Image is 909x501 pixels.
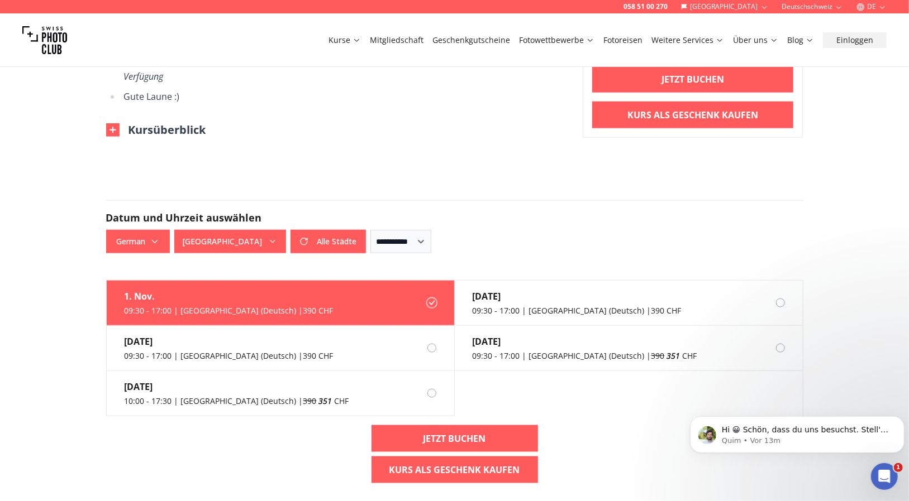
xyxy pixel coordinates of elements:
div: 09:30 - 17:00 | [GEOGRAPHIC_DATA] (Deutsch) | CHF [473,350,697,362]
button: Blog [783,32,818,48]
span: 1 [894,463,903,472]
h2: Datum und Uhrzeit auswählen [106,210,803,225]
a: Fotoreisen [603,35,643,46]
div: [DATE] [125,380,349,393]
a: Kurs als Geschenk kaufen [372,456,538,483]
b: Jetzt buchen [423,432,486,445]
button: Mitgliedschaft [365,32,428,48]
a: Kurse [329,35,361,46]
a: Weitere Services [651,35,724,46]
button: Alle Städte [291,230,366,253]
button: Geschenkgutscheine [428,32,515,48]
div: [DATE] [125,335,334,348]
button: Weitere Services [647,32,729,48]
button: Fotowettbewerbe [515,32,599,48]
button: [GEOGRAPHIC_DATA] [174,230,286,253]
button: Kurse [324,32,365,48]
a: Jetzt buchen [372,425,538,452]
button: Kursüberblick [106,122,206,138]
a: Jetzt buchen [592,66,794,93]
b: Kurs als Geschenk kaufen [627,108,758,122]
div: 09:30 - 17:00 | [GEOGRAPHIC_DATA] (Deutsch) | 390 CHF [125,350,334,362]
button: German [106,230,170,253]
div: [DATE] [473,335,697,348]
iframe: Intercom notifications Nachricht [686,393,909,471]
button: Fotoreisen [599,32,647,48]
span: German [108,232,168,252]
span: 390 [651,350,665,361]
li: Gute Laune :) [121,89,565,104]
a: Blog [787,35,814,46]
a: Fotowettbewerbe [519,35,594,46]
a: 058 51 00 270 [624,2,668,11]
iframe: Intercom live chat [871,463,898,490]
div: 1. Nov. [125,290,334,303]
button: Einloggen [823,32,887,48]
div: 09:30 - 17:00 | [GEOGRAPHIC_DATA] (Deutsch) | 390 CHF [125,305,334,316]
em: 351 [667,350,680,361]
div: [DATE] [473,290,682,303]
span: 390 [303,396,317,406]
a: Geschenkgutscheine [432,35,510,46]
em: 351 [319,396,332,406]
button: Über uns [729,32,783,48]
b: Kurs als Geschenk kaufen [389,463,520,476]
b: Jetzt buchen [661,73,724,86]
img: Outline Close [106,123,120,137]
div: 09:30 - 17:00 | [GEOGRAPHIC_DATA] (Deutsch) | 390 CHF [473,305,682,316]
a: Mitgliedschaft [370,35,423,46]
a: Kurs als Geschenk kaufen [592,102,794,128]
a: Über uns [733,35,778,46]
div: 10:00 - 17:30 | [GEOGRAPHIC_DATA] (Deutsch) | CHF [125,396,349,407]
img: Swiss photo club [22,18,67,62]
